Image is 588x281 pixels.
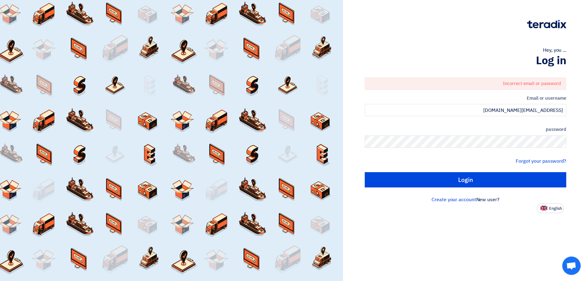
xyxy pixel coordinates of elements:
[537,203,564,213] button: English
[365,172,566,187] input: Login
[527,95,566,102] font: Email or username
[476,196,499,203] font: New user?
[546,126,566,133] font: password
[543,46,566,54] font: Hey, you ...
[562,257,581,275] a: Open chat
[549,205,562,211] font: English
[536,52,566,69] font: Log in
[432,196,476,203] a: Create your account
[527,20,566,28] img: Teradix logo
[541,206,547,210] img: en-US.png
[365,104,566,116] input: Enter your work email or username...
[516,157,566,165] a: Forgot your password?
[503,80,561,87] font: Incorrect email or password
